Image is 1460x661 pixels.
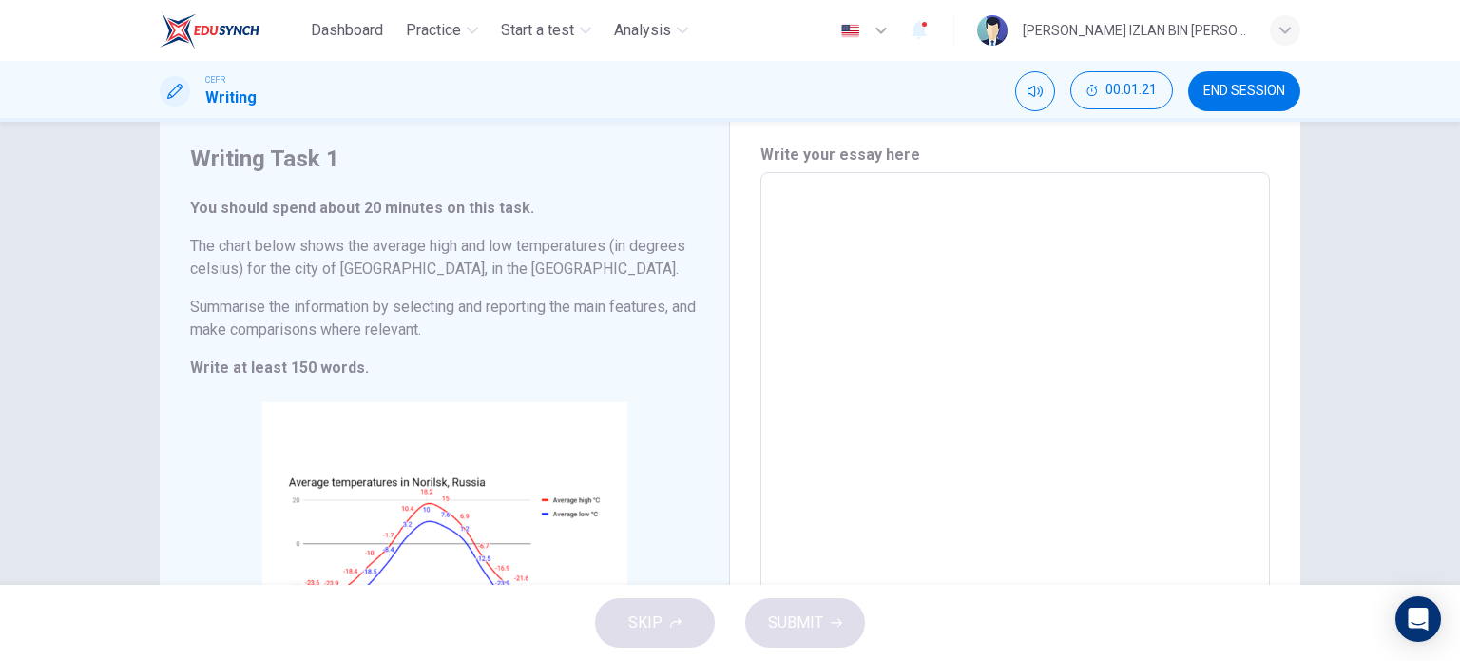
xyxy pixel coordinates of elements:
h1: Writing [205,87,257,109]
h6: Write your essay here [760,144,1270,166]
img: en [838,24,862,38]
img: Profile picture [977,15,1008,46]
button: END SESSION [1188,71,1300,111]
strong: Write at least 150 words. [190,359,369,377]
div: Open Intercom Messenger [1395,596,1441,642]
span: CEFR [205,73,225,87]
h6: You should spend about 20 minutes on this task. [190,197,699,220]
h4: Writing Task 1 [190,144,699,174]
button: Dashboard [303,13,391,48]
h6: Summarise the information by selecting and reporting the main features, and make comparisons wher... [190,296,699,341]
a: EduSynch logo [160,11,303,49]
span: Practice [406,19,461,42]
span: Start a test [501,19,574,42]
button: Start a test [493,13,599,48]
span: Dashboard [311,19,383,42]
button: Practice [398,13,486,48]
span: END SESSION [1203,84,1285,99]
button: 00:01:21 [1070,71,1173,109]
button: Analysis [606,13,696,48]
h6: The chart below shows the average high and low temperatures (in degrees celsius) for the city of ... [190,235,699,281]
span: Analysis [614,19,671,42]
img: EduSynch logo [160,11,259,49]
div: Mute [1015,71,1055,111]
div: Hide [1070,71,1173,111]
div: [PERSON_NAME] IZLAN BIN [PERSON_NAME] [1023,19,1247,42]
span: 00:01:21 [1105,83,1157,98]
